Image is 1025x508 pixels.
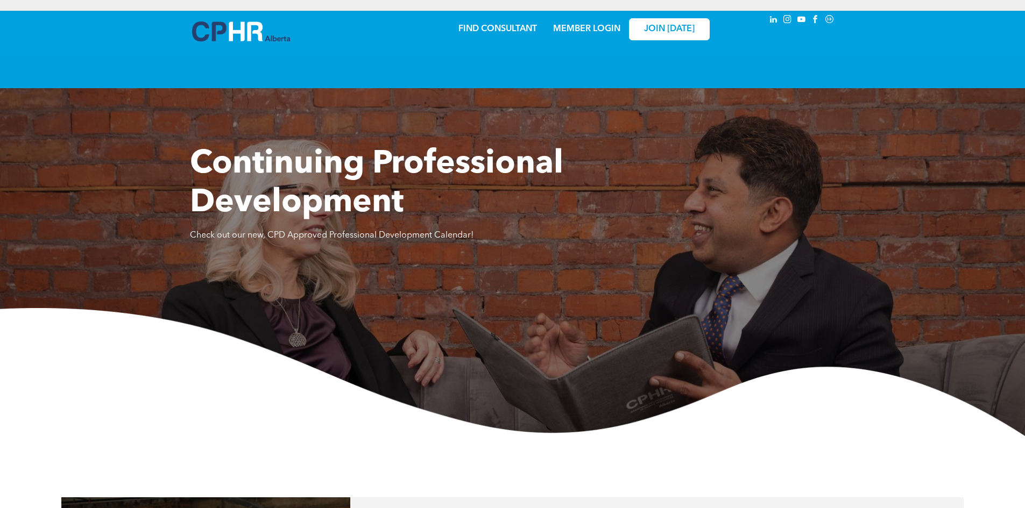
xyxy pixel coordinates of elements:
[796,13,808,28] a: youtube
[190,148,563,219] span: Continuing Professional Development
[768,13,780,28] a: linkedin
[553,25,620,33] a: MEMBER LOGIN
[824,13,836,28] a: Social network
[629,18,710,40] a: JOIN [DATE]
[458,25,537,33] a: FIND CONSULTANT
[810,13,822,28] a: facebook
[192,22,290,41] img: A blue and white logo for cp alberta
[782,13,794,28] a: instagram
[644,24,695,34] span: JOIN [DATE]
[190,231,473,240] span: Check out our new, CPD Approved Professional Development Calendar!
